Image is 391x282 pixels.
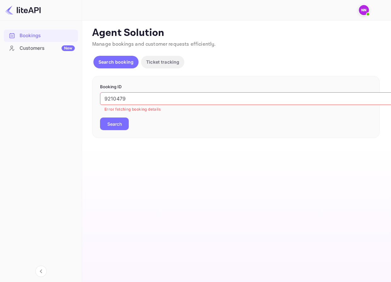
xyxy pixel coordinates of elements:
button: Collapse navigation [35,266,47,277]
a: CustomersNew [4,42,78,54]
div: Bookings [20,32,75,39]
span: Manage bookings and customer requests efficiently. [92,41,216,48]
img: N/A N/A [359,5,369,15]
div: CustomersNew [4,42,78,55]
p: Search booking [98,59,133,65]
img: LiteAPI logo [5,5,41,15]
button: Search [100,118,129,130]
div: Customers [20,45,75,52]
a: Bookings [4,30,78,41]
p: Agent Solution [92,27,380,39]
div: Bookings [4,30,78,42]
p: Booking ID [100,84,372,90]
p: Ticket tracking [146,59,179,65]
div: New [62,45,75,51]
